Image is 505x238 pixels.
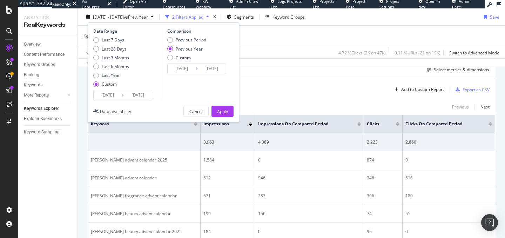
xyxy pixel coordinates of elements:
div: Previous Year [176,46,203,52]
div: 0 [405,157,492,163]
button: Previous [452,103,469,111]
div: [PERSON_NAME] advent calendar [91,175,197,181]
div: Keyword Groups [272,14,305,20]
div: Custom [102,81,117,87]
a: Keyword Sampling [24,128,73,136]
button: Apply [83,47,104,58]
div: 199 [203,211,252,217]
div: 4.72 % Clicks ( 2K on 47K ) [338,49,386,55]
div: 74 [367,211,399,217]
div: Custom [167,54,206,60]
a: More Reports [24,92,66,99]
div: 1,584 [203,157,252,163]
div: 0 [258,157,361,163]
div: Add to Custom Report [401,87,444,92]
span: [DATE] - [DATE] [93,14,124,20]
div: 96 [367,229,399,235]
button: [DATE] - [DATE]vsPrev. Year [83,11,156,22]
div: [PERSON_NAME] fragrance advent calendar [91,193,197,199]
span: Keyword [83,33,100,39]
div: Ranking [24,71,39,79]
a: Ranking [24,71,73,79]
span: vs Prev. Year [124,14,148,20]
div: Cancel [189,108,203,114]
div: times [212,13,218,20]
div: Analytics [24,14,72,21]
div: 2,860 [405,139,492,145]
span: Impressions On Compared Period [258,121,347,127]
div: Keyword Sampling [24,128,60,136]
div: 396 [367,193,399,199]
div: Last 3 Months [102,54,129,60]
div: [PERSON_NAME] beauty advent calendar 2025 [91,229,197,235]
div: Open Intercom Messenger [481,214,498,231]
div: 0 [405,229,492,235]
button: Switch to Advanced Mode [446,47,499,58]
div: Last 7 Days [102,37,124,43]
input: End Date [198,64,226,74]
div: Explorer Bookmarks [24,115,62,123]
div: Date Range [93,28,160,34]
button: Save [481,11,499,22]
span: Segments [234,14,254,20]
span: Clicks On Compared Period [405,121,478,127]
div: 2,223 [367,139,399,145]
div: Previous Period [176,37,206,43]
a: Overview [24,41,73,48]
div: Last 6 Months [93,64,129,70]
div: Previous [452,104,469,110]
span: Impressions [203,121,238,127]
div: 180 [405,193,492,199]
a: Content Performance [24,51,73,58]
div: Custom [176,54,191,60]
div: Comparison [167,28,228,34]
button: Add to Custom Report [392,84,444,95]
div: 0.11 % URLs ( 22 on 19K ) [395,49,440,55]
div: Next [480,104,490,110]
div: Content Performance [24,51,65,58]
input: Start Date [168,64,196,74]
div: Keywords Explorer [24,105,59,112]
input: Start Date [94,90,122,100]
div: Last 7 Days [93,37,129,43]
button: Keyword Groups [263,11,308,22]
button: Segments [224,11,257,22]
span: Keyword [91,121,183,127]
div: RealKeywords [24,21,72,29]
div: Keyword Groups [24,61,55,68]
button: Select metrics & dimensions [424,66,489,74]
a: Keyword Groups [24,61,73,68]
div: Last 28 Days [102,46,127,52]
div: [PERSON_NAME] advent calendar 2025 [91,157,197,163]
div: Apply [217,108,228,114]
div: 2 Filters Applied [172,14,203,20]
div: 3,963 [203,139,252,145]
div: 618 [405,175,492,181]
div: 946 [258,175,361,181]
div: 612 [203,175,252,181]
div: 571 [203,193,252,199]
div: ReadOnly: [52,1,71,7]
div: More Reports [24,92,49,99]
button: Export as CSV [453,84,490,95]
div: 156 [258,211,361,217]
div: Select metrics & dimensions [434,67,489,73]
div: Previous Year [167,46,206,52]
div: Previous Period [167,37,206,43]
div: 184 [203,229,252,235]
div: Switch to Advanced Mode [449,49,499,55]
span: Clicks [367,121,385,127]
div: [PERSON_NAME] beauty advent calendar [91,211,197,217]
div: 346 [367,175,399,181]
a: Keywords Explorer [24,105,73,112]
span: Datasources [163,4,185,9]
input: End Date [124,90,152,100]
div: 283 [258,193,361,199]
a: Keywords [24,81,73,89]
button: Next [480,103,490,111]
div: Last 6 Months [102,64,129,70]
button: Apply [211,106,234,117]
div: Last 28 Days [93,46,129,52]
div: Data availability [100,108,131,114]
div: 51 [405,211,492,217]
